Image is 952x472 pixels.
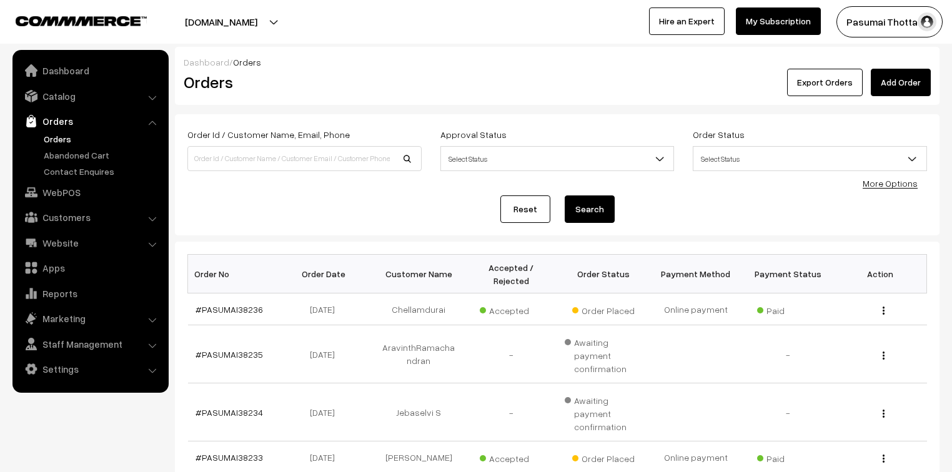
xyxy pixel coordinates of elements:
span: Order Placed [572,301,635,317]
a: Dashboard [16,59,164,82]
button: Search [565,195,615,223]
a: COMMMERCE [16,12,125,27]
a: Settings [16,358,164,380]
span: Accepted [480,449,542,465]
td: - [742,383,835,441]
img: Menu [883,352,885,360]
span: Select Status [693,146,927,171]
td: - [465,325,557,383]
td: Jebaselvi S [372,383,465,441]
span: Paid [757,301,820,317]
a: Marketing [16,307,164,330]
a: #PASUMAI38236 [196,304,263,315]
a: More Options [863,178,918,189]
td: [DATE] [280,325,372,383]
a: Abandoned Cart [41,149,164,162]
th: Order Date [280,255,372,293]
a: Dashboard [184,57,229,67]
h2: Orders [184,72,420,92]
a: Customers [16,206,164,229]
span: Awaiting payment confirmation [565,391,642,433]
span: Paid [757,449,820,465]
span: Select Status [693,148,926,170]
span: Select Status [440,146,675,171]
label: Order Status [693,128,745,141]
button: [DOMAIN_NAME] [141,6,301,37]
button: Pasumai Thotta… [836,6,943,37]
td: AravinthRamachandran [372,325,465,383]
a: #PASUMAI38235 [196,349,263,360]
th: Payment Status [742,255,835,293]
img: user [918,12,936,31]
a: Apps [16,257,164,279]
span: Orders [233,57,261,67]
input: Order Id / Customer Name / Customer Email / Customer Phone [187,146,422,171]
a: My Subscription [736,7,821,35]
a: WebPOS [16,181,164,204]
td: - [465,383,557,441]
th: Payment Method [650,255,742,293]
td: [DATE] [280,293,372,325]
img: COMMMERCE [16,16,147,26]
th: Action [835,255,927,293]
a: #PASUMAI38234 [196,407,263,418]
img: Menu [883,410,885,418]
td: - [742,325,835,383]
th: Order No [188,255,280,293]
img: Menu [883,455,885,463]
img: Menu [883,307,885,315]
label: Order Id / Customer Name, Email, Phone [187,128,350,141]
a: #PASUMAI38233 [196,452,263,463]
a: Website [16,232,164,254]
td: Chellamdurai [372,293,465,325]
a: Staff Management [16,333,164,355]
button: Export Orders [787,69,863,96]
span: Select Status [441,148,674,170]
td: [DATE] [280,383,372,441]
th: Customer Name [372,255,465,293]
a: Reports [16,282,164,305]
th: Accepted / Rejected [465,255,557,293]
span: Order Placed [572,449,635,465]
label: Approval Status [440,128,507,141]
a: Add Order [871,69,931,96]
div: / [184,56,931,69]
span: Accepted [480,301,542,317]
a: Orders [16,110,164,132]
a: Catalog [16,85,164,107]
td: Online payment [650,293,742,325]
a: Hire an Expert [649,7,725,35]
th: Order Status [557,255,650,293]
a: Reset [500,195,550,223]
span: Awaiting payment confirmation [565,333,642,375]
a: Orders [41,132,164,145]
a: Contact Enquires [41,165,164,178]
